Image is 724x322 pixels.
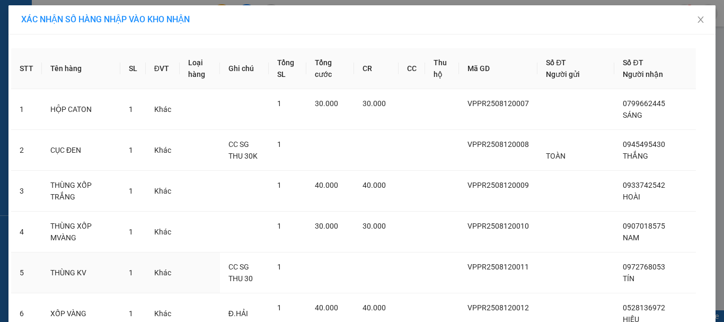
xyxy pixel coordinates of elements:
span: Người nhận [623,70,663,79]
td: Khác [146,89,180,130]
td: THÙNG XỐP MVÀNG [42,212,120,253]
span: SÁNG [623,111,642,119]
span: 0528136972 [623,303,665,312]
span: 1 [129,228,133,236]
span: 1 [129,268,133,277]
span: 30.000 [315,222,338,230]
span: 1 [277,222,281,230]
td: Khác [146,171,180,212]
td: Khác [146,212,180,253]
th: Tổng cước [306,48,354,89]
td: 1 [11,89,42,130]
span: 1 [277,303,281,312]
span: 40.000 [363,181,386,189]
span: VPPR2508120008 [467,140,529,149]
span: NAM [623,233,639,242]
span: 0933742542 [623,181,665,189]
th: CR [354,48,399,89]
span: Đ.HẢI [228,309,248,318]
th: SL [120,48,146,89]
span: VPPR2508120011 [467,263,529,271]
span: Số ĐT [623,58,643,67]
span: VPPR2508120010 [467,222,529,230]
th: Mã GD [459,48,537,89]
td: 3 [11,171,42,212]
span: 0972768053 [623,263,665,271]
button: Close [686,5,716,35]
span: 1 [277,181,281,189]
span: HOÀI [623,193,640,201]
td: Khác [146,253,180,293]
span: TOÀN [546,152,566,160]
span: 1 [277,140,281,149]
span: VPPR2508120012 [467,303,529,312]
span: 1 [129,105,133,114]
td: THÙNG KV [42,253,120,293]
span: 1 [129,309,133,318]
span: 1 [129,146,133,154]
span: 0799662445 [623,99,665,108]
span: CC SG THU 30 [228,263,253,283]
span: 40.000 [315,181,338,189]
th: Tên hàng [42,48,120,89]
td: Khác [146,130,180,171]
span: CC SG THU 30K [228,140,258,160]
span: 40.000 [315,303,338,312]
span: 40.000 [363,303,386,312]
span: 1 [129,187,133,195]
span: close [696,15,705,24]
span: XÁC NHẬN SỐ HÀNG NHẬP VÀO KHO NHẬN [21,14,190,24]
span: 1 [277,263,281,271]
th: Ghi chú [220,48,269,89]
span: VPPR2508120007 [467,99,529,108]
span: VPPR2508120009 [467,181,529,189]
td: THÙNG XỐP TRẮNG [42,171,120,212]
td: 2 [11,130,42,171]
span: TÍN [623,274,634,283]
span: Số ĐT [546,58,566,67]
span: Người gửi [546,70,580,79]
span: 30.000 [363,99,386,108]
td: 5 [11,253,42,293]
th: Loại hàng [180,48,220,89]
span: 30.000 [363,222,386,230]
th: STT [11,48,42,89]
th: Thu hộ [425,48,460,89]
span: 0907018575 [623,222,665,230]
th: Tổng SL [269,48,306,89]
span: 1 [277,99,281,108]
span: 0945495430 [623,140,665,149]
th: ĐVT [146,48,180,89]
td: HỘP CATON [42,89,120,130]
span: 30.000 [315,99,338,108]
th: CC [399,48,425,89]
td: 4 [11,212,42,253]
td: CỤC ĐEN [42,130,120,171]
span: THẮNG [623,152,648,160]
